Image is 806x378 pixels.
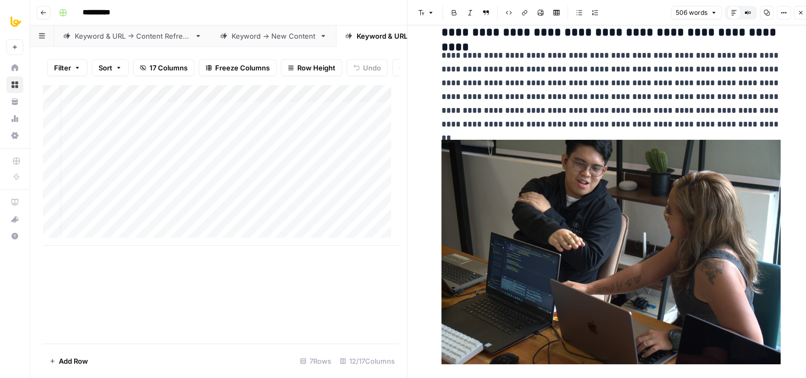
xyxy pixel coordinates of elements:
[6,127,23,144] a: Settings
[99,62,112,73] span: Sort
[363,62,381,73] span: Undo
[6,8,23,35] button: Workspace: All About AI
[6,59,23,76] a: Home
[6,12,25,31] img: All About AI Logo
[281,59,342,76] button: Row Height
[296,353,335,370] div: 7 Rows
[54,62,71,73] span: Filter
[133,59,194,76] button: 17 Columns
[6,93,23,110] a: Your Data
[676,8,707,17] span: 506 words
[75,31,190,41] div: Keyword & URL -> Content Refresh
[92,59,129,76] button: Sort
[211,25,336,47] a: Keyword -> New Content
[6,228,23,245] button: Help + Support
[6,76,23,93] a: Browse
[357,31,483,41] div: Keyword & URL -> Content Refresh V2
[47,59,87,76] button: Filter
[54,25,211,47] a: Keyword & URL -> Content Refresh
[6,194,23,211] a: AirOps Academy
[336,25,503,47] a: Keyword & URL -> Content Refresh V2
[43,353,94,370] button: Add Row
[7,211,23,227] div: What's new?
[215,62,270,73] span: Freeze Columns
[6,211,23,228] button: What's new?
[335,353,399,370] div: 12/17 Columns
[671,6,722,20] button: 506 words
[199,59,277,76] button: Freeze Columns
[347,59,388,76] button: Undo
[6,110,23,127] a: Usage
[149,62,188,73] span: 17 Columns
[232,31,315,41] div: Keyword -> New Content
[297,62,335,73] span: Row Height
[59,356,88,366] span: Add Row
